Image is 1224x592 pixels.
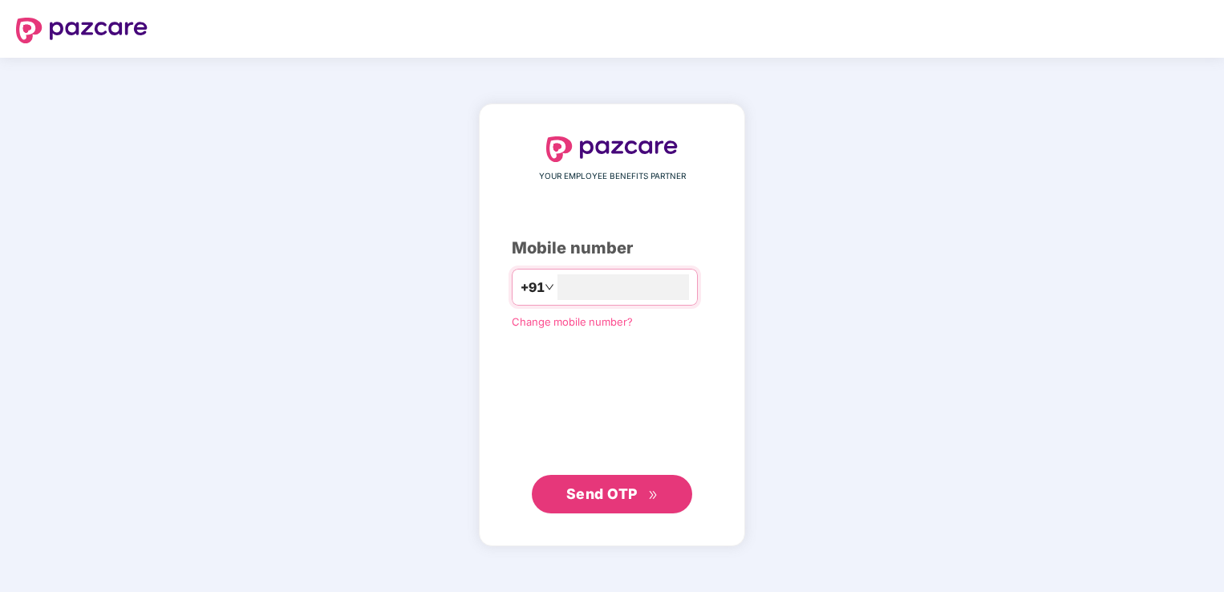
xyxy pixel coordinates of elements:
[545,282,554,292] span: down
[532,475,692,513] button: Send OTPdouble-right
[16,18,148,43] img: logo
[521,278,545,298] span: +91
[566,485,638,502] span: Send OTP
[512,315,633,328] a: Change mobile number?
[648,490,659,501] span: double-right
[539,170,686,183] span: YOUR EMPLOYEE BENEFITS PARTNER
[546,136,678,162] img: logo
[512,236,712,261] div: Mobile number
